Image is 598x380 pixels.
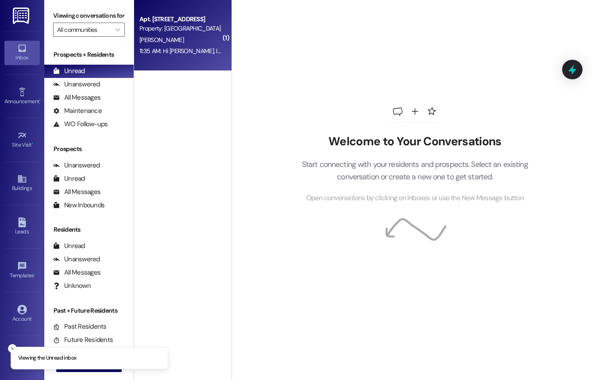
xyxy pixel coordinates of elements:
span: Open conversations by clicking on inboxes or use the New Message button [306,193,524,204]
div: Apt. [STREET_ADDRESS] [139,15,221,24]
div: All Messages [53,268,100,277]
div: Unread [53,174,85,183]
div: All Messages [53,93,100,102]
div: Unanswered [53,80,100,89]
div: Unanswered [53,255,100,264]
a: Site Visit • [4,128,40,152]
a: Leads [4,215,40,239]
h2: Welcome to Your Conversations [288,135,541,149]
div: Unread [53,66,85,76]
a: Buildings [4,171,40,195]
span: [PERSON_NAME] [139,36,184,44]
a: Support [4,345,40,369]
p: Start connecting with your residents and prospects. Select an existing conversation or create a n... [288,158,541,183]
div: Unread [53,241,85,251]
div: Unknown [53,281,91,291]
div: 11:35 AM: Hi [PERSON_NAME], I'll pick up my package [DATE]. Thanks again. [139,47,329,55]
div: Property: [GEOGRAPHIC_DATA] [GEOGRAPHIC_DATA] [139,24,221,33]
a: Templates • [4,259,40,283]
span: • [32,140,33,147]
div: Past Residents [53,322,107,331]
div: WO Follow-ups [53,120,108,129]
span: • [34,271,35,277]
div: Past + Future Residents [44,306,134,315]
div: Maintenance [53,106,102,116]
div: All Messages [53,187,100,197]
div: New Inbounds [53,201,104,210]
img: ResiDesk Logo [13,8,31,24]
div: Prospects + Residents [44,50,134,59]
a: Account [4,302,40,326]
button: Close toast [8,344,17,353]
input: All communities [57,23,111,37]
div: Prospects [44,144,134,154]
div: Unanswered [53,161,100,170]
div: Residents [44,225,134,234]
div: Future Residents [53,335,113,345]
label: Viewing conversations for [53,9,125,23]
a: Inbox [4,41,40,65]
p: Viewing the Unread inbox [18,354,76,362]
i:  [115,26,120,33]
span: • [39,97,41,103]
